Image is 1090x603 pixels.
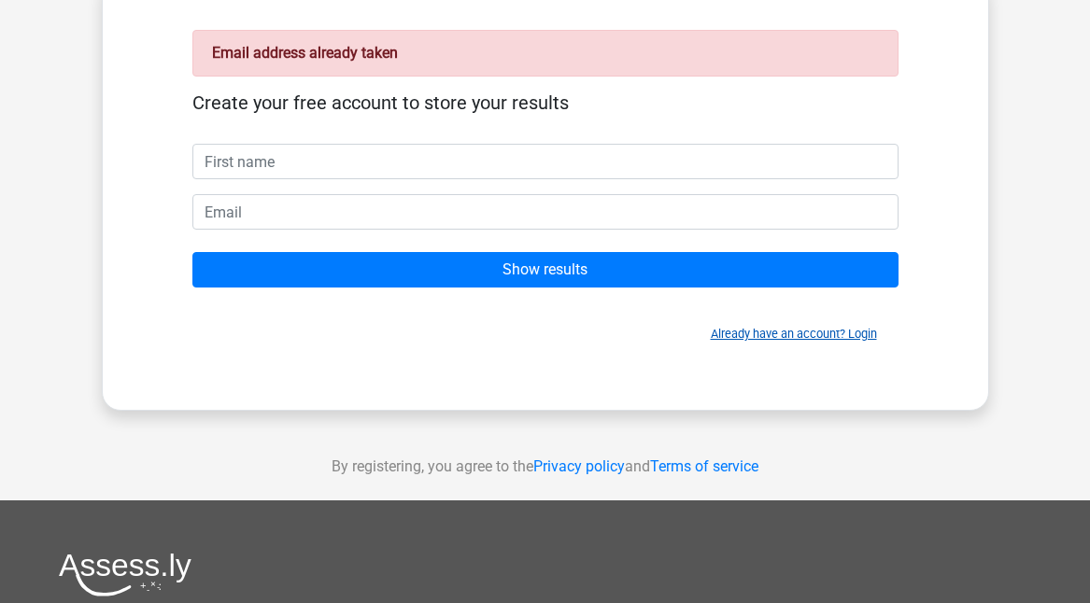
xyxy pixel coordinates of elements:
input: Show results [192,252,899,287]
input: Email [192,194,899,230]
a: Privacy policy [533,457,625,475]
input: First name [192,144,899,179]
img: Assessly logo [59,553,191,596]
a: Terms of service [650,457,758,475]
strong: Email address already taken [212,44,398,62]
a: Already have an account? Login [711,327,877,341]
h5: Create your free account to store your results [192,91,899,114]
